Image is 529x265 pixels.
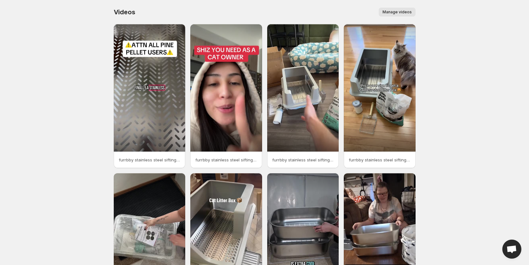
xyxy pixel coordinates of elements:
[383,10,412,15] span: Manage videos
[379,8,416,17] button: Manage videos
[272,157,334,163] p: furrbby stainless steel sifting litter box for pine pellets 6
[195,157,257,163] p: furrbby stainless steel sifting litter box for pine pellets 5
[349,157,410,163] p: furrbby stainless steel sifting litter box for pine pellets 2
[502,240,521,259] a: Open chat
[114,8,135,16] span: Videos
[119,157,180,163] p: furrbby stainless steel sifting litter box for pine pellets 4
